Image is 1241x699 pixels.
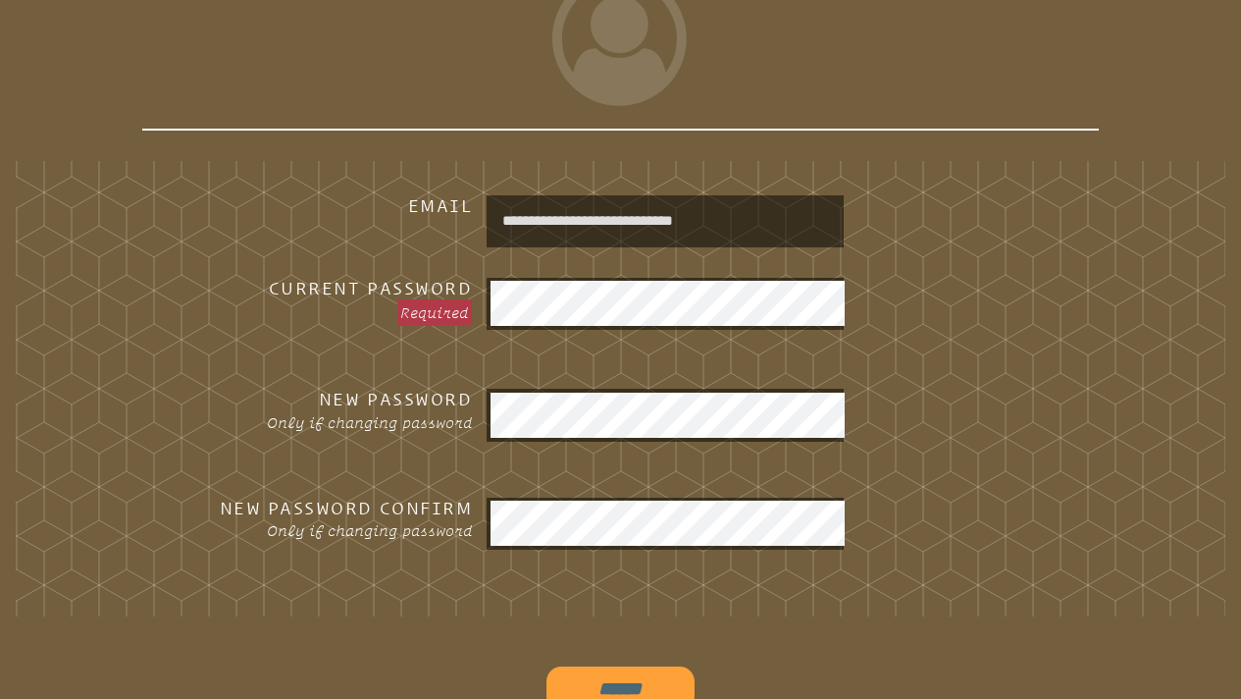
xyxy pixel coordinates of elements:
[175,195,473,218] h3: Email
[397,299,473,326] p: Required
[175,519,473,542] p: Only if changing password
[175,278,473,300] h3: Current Password
[175,389,473,411] h3: New Password
[175,498,473,520] h3: New Password Confirm
[175,411,473,434] p: Only if changing password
